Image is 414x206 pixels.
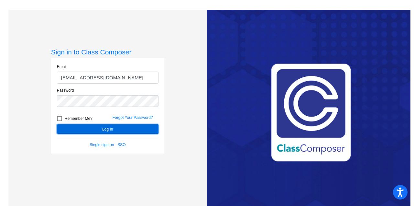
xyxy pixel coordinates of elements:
[90,143,125,147] a: Single sign on - SSO
[65,115,93,122] span: Remember Me?
[51,48,164,56] h3: Sign in to Class Composer
[57,124,158,134] button: Log In
[57,64,67,70] label: Email
[113,115,153,120] a: Forgot Your Password?
[57,87,74,93] label: Password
